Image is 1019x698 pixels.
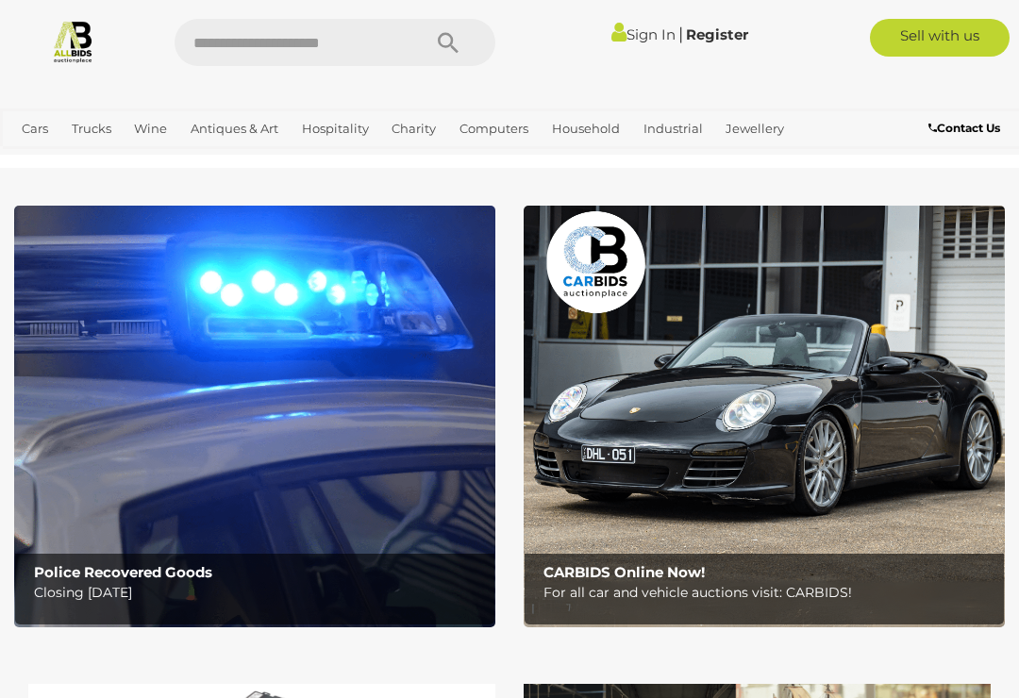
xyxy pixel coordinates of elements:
[34,563,212,581] b: Police Recovered Goods
[686,25,748,43] a: Register
[401,19,495,66] button: Search
[718,113,792,144] a: Jewellery
[14,144,65,175] a: Office
[524,206,1005,627] a: CARBIDS Online Now! CARBIDS Online Now! For all car and vehicle auctions visit: CARBIDS!
[384,113,443,144] a: Charity
[126,113,175,144] a: Wine
[544,113,627,144] a: Household
[34,581,485,605] p: Closing [DATE]
[135,144,284,175] a: [GEOGRAPHIC_DATA]
[524,206,1005,627] img: CARBIDS Online Now!
[543,563,705,581] b: CARBIDS Online Now!
[51,19,95,63] img: Allbids.com.au
[14,206,495,627] img: Police Recovered Goods
[870,19,1011,57] a: Sell with us
[64,113,119,144] a: Trucks
[294,113,376,144] a: Hospitality
[14,113,56,144] a: Cars
[183,113,286,144] a: Antiques & Art
[928,121,1000,135] b: Contact Us
[928,118,1005,139] a: Contact Us
[543,581,994,605] p: For all car and vehicle auctions visit: CARBIDS!
[452,113,536,144] a: Computers
[611,25,676,43] a: Sign In
[678,24,683,44] span: |
[14,206,495,627] a: Police Recovered Goods Police Recovered Goods Closing [DATE]
[74,144,127,175] a: Sports
[636,113,710,144] a: Industrial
